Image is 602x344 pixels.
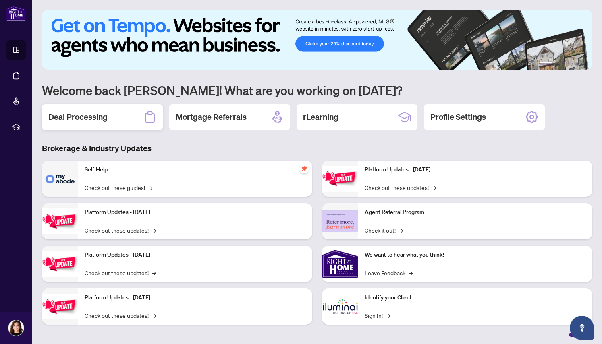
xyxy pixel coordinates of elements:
[85,268,156,277] a: Check out these updates!→
[365,293,586,302] p: Identify your Client
[365,311,390,320] a: Sign In!→
[85,165,306,174] p: Self-Help
[365,165,586,174] p: Platform Updates - [DATE]
[299,164,309,173] span: pushpin
[322,246,358,282] img: We want to hear what you think!
[85,251,306,260] p: Platform Updates - [DATE]
[581,62,584,65] button: 6
[42,251,78,276] img: Platform Updates - July 21, 2025
[322,210,358,233] img: Agent Referral Program
[85,183,152,192] a: Check out these guides!→
[152,311,156,320] span: →
[365,251,586,260] p: We want to hear what you think!
[6,6,26,21] img: logo
[432,183,436,192] span: →
[365,268,413,277] a: Leave Feedback→
[42,82,592,98] h1: Welcome back [PERSON_NAME]! What are you working on [DATE]?
[42,161,78,197] img: Self-Help
[42,143,592,154] h3: Brokerage & Industry Updates
[365,208,586,217] p: Agent Referral Program
[322,288,358,325] img: Identify your Client
[148,183,152,192] span: →
[8,320,24,336] img: Profile Icon
[42,294,78,319] img: Platform Updates - July 8, 2025
[85,208,306,217] p: Platform Updates - [DATE]
[85,311,156,320] a: Check out these updates!→
[152,268,156,277] span: →
[322,166,358,191] img: Platform Updates - June 23, 2025
[48,111,108,123] h2: Deal Processing
[42,10,592,70] img: Slide 0
[409,268,413,277] span: →
[85,226,156,235] a: Check out these updates!→
[568,62,571,65] button: 4
[555,62,558,65] button: 2
[570,316,594,340] button: Open asap
[176,111,247,123] h2: Mortgage Referrals
[430,111,486,123] h2: Profile Settings
[303,111,338,123] h2: rLearning
[85,293,306,302] p: Platform Updates - [DATE]
[562,62,565,65] button: 3
[386,311,390,320] span: →
[152,226,156,235] span: →
[365,226,403,235] a: Check it out!→
[539,62,552,65] button: 1
[42,208,78,234] img: Platform Updates - September 16, 2025
[365,183,436,192] a: Check out these updates!→
[399,226,403,235] span: →
[575,62,578,65] button: 5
